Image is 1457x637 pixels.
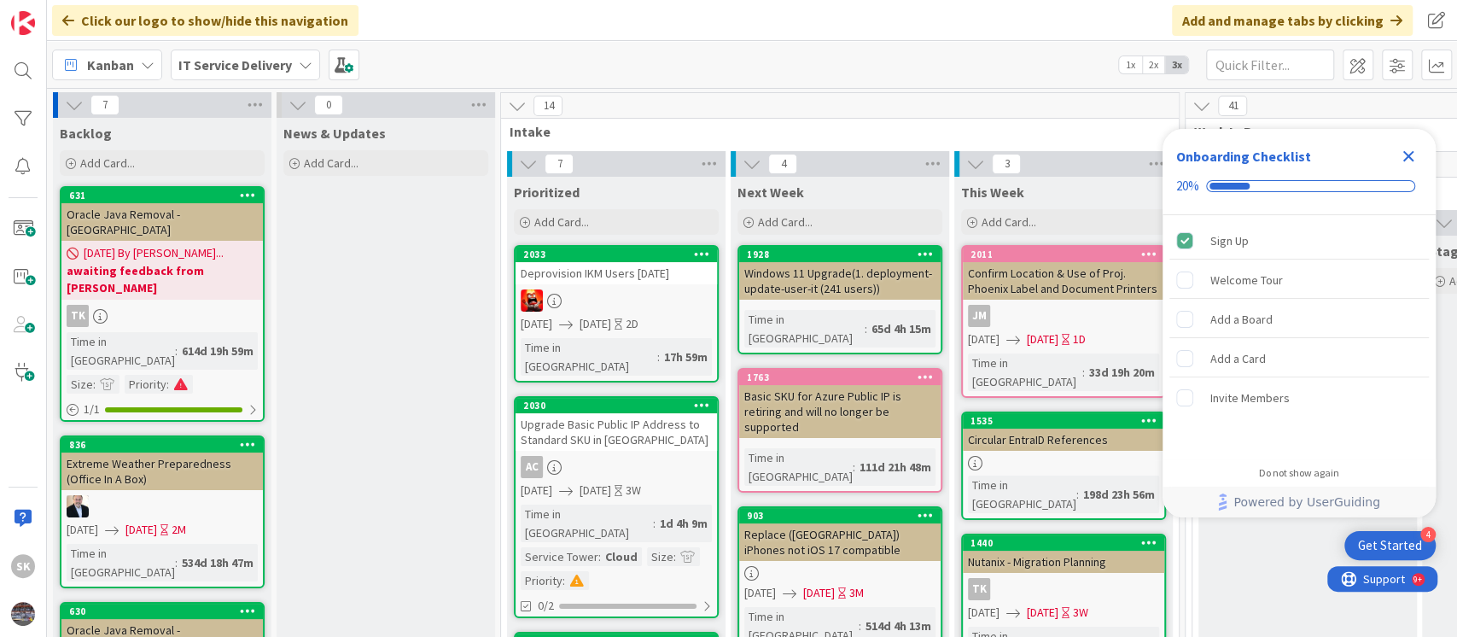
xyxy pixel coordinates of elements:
div: 9+ [86,7,95,20]
div: 630 [69,605,263,617]
div: Do not show again [1259,466,1339,480]
span: : [853,458,855,476]
div: Checklist items [1163,215,1436,455]
div: Onboarding Checklist [1176,146,1311,167]
div: 1440 [963,535,1164,551]
div: Time in [GEOGRAPHIC_DATA] [67,332,175,370]
div: 1D [1073,330,1086,348]
div: 17h 59m [660,348,712,366]
img: VN [521,289,543,312]
div: TK [67,305,89,327]
span: : [93,375,96,394]
span: [DATE] [1027,330,1058,348]
span: News & Updates [283,125,386,142]
div: 1763 [739,370,941,385]
a: 2011Confirm Location & Use of Proj. Phoenix Label and Document PrintersJM[DATE][DATE]1DTime in [G... [961,245,1166,398]
span: 0 [314,95,343,115]
div: 1763Basic SKU for Azure Public IP is retiring and will no longer be supported [739,370,941,438]
span: : [175,342,178,360]
div: 3W [1073,604,1088,622]
span: [DATE] By [PERSON_NAME]... [84,244,224,262]
div: JM [963,305,1164,327]
div: 1928 [747,248,941,260]
div: Time in [GEOGRAPHIC_DATA] [521,338,657,376]
div: 836 [69,439,263,451]
a: 2033Deprovision IKM Users [DATE]VN[DATE][DATE]2DTime in [GEOGRAPHIC_DATA]:17h 59m [514,245,719,383]
a: 631Oracle Java Removal - [GEOGRAPHIC_DATA][DATE] By [PERSON_NAME]...awaiting feedback from [PERSO... [60,186,265,422]
b: awaiting feedback from [PERSON_NAME] [67,262,258,296]
div: Add a Card is incomplete. [1169,340,1429,377]
span: 3x [1165,56,1188,73]
div: Time in [GEOGRAPHIC_DATA] [521,505,653,542]
div: 514d 4h 13m [861,617,935,635]
a: 1763Basic SKU for Azure Public IP is retiring and will no longer be supportedTime in [GEOGRAPHIC_... [737,368,942,493]
div: 1535Circular EntraID References [963,413,1164,451]
div: 614d 19h 59m [178,342,258,360]
span: 7 [545,154,574,174]
div: Windows 11 Upgrade(1. deployment-update-user-it (241 users)) [739,262,941,300]
span: Add Card... [758,214,813,230]
div: 836Extreme Weather Preparedness (Office In A Box) [61,437,263,490]
span: 3 [992,154,1021,174]
span: 14 [533,96,562,116]
div: 111d 21h 48m [855,458,935,476]
div: 1440Nutanix - Migration Planning [963,535,1164,573]
div: Time in [GEOGRAPHIC_DATA] [67,544,175,581]
span: : [1076,485,1079,504]
span: : [1082,363,1085,382]
div: VN [516,289,717,312]
input: Quick Filter... [1206,50,1334,80]
div: Sign Up is complete. [1169,222,1429,260]
a: 2030Upgrade Basic Public IP Address to Standard SKU in [GEOGRAPHIC_DATA]AC[DATE][DATE]3WTime in [... [514,396,719,618]
div: 1d 4h 9m [656,514,712,533]
div: 630 [61,604,263,619]
div: 836 [61,437,263,453]
div: 2M [172,521,186,539]
img: avatar [11,602,35,626]
div: Add and manage tabs by clicking [1172,5,1413,36]
div: 4 [1420,527,1436,542]
span: [DATE] [744,584,776,602]
div: 2033 [516,247,717,262]
div: Confirm Location & Use of Proj. Phoenix Label and Document Printers [963,262,1164,300]
a: Powered by UserGuiding [1171,487,1427,517]
div: 631Oracle Java Removal - [GEOGRAPHIC_DATA] [61,188,263,241]
span: Backlog [60,125,112,142]
span: Powered by UserGuiding [1233,492,1380,512]
div: Invite Members [1210,388,1290,408]
div: Checklist Container [1163,129,1436,517]
span: Add Card... [80,155,135,171]
span: [DATE] [968,330,1000,348]
div: 2033 [523,248,717,260]
div: 903 [739,508,941,523]
span: 41 [1218,96,1247,116]
img: HO [67,495,89,517]
div: 198d 23h 56m [1079,485,1159,504]
div: Time in [GEOGRAPHIC_DATA] [968,476,1076,513]
span: : [175,553,178,572]
div: Size [67,375,93,394]
div: 65d 4h 15m [867,319,935,338]
div: Basic SKU for Azure Public IP is retiring and will no longer be supported [739,385,941,438]
div: 2030 [523,400,717,412]
div: Time in [GEOGRAPHIC_DATA] [744,448,853,486]
span: Add Card... [304,155,358,171]
div: 2033Deprovision IKM Users [DATE] [516,247,717,284]
span: : [673,547,676,566]
span: Add Card... [982,214,1036,230]
div: 3W [626,482,641,500]
div: Sign Up [1210,231,1249,251]
span: [DATE] [125,521,157,539]
span: [DATE] [67,521,98,539]
span: [DATE] [521,482,552,500]
span: Next Week [737,184,804,201]
div: 534d 18h 47m [178,553,258,572]
img: Visit kanbanzone.com [11,11,35,35]
div: TK [968,578,990,600]
div: Invite Members is incomplete. [1169,379,1429,417]
span: Kanban [87,55,134,75]
div: TK [963,578,1164,600]
div: 1535 [970,415,1164,427]
div: 1928Windows 11 Upgrade(1. deployment-update-user-it (241 users)) [739,247,941,300]
span: [DATE] [521,315,552,333]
